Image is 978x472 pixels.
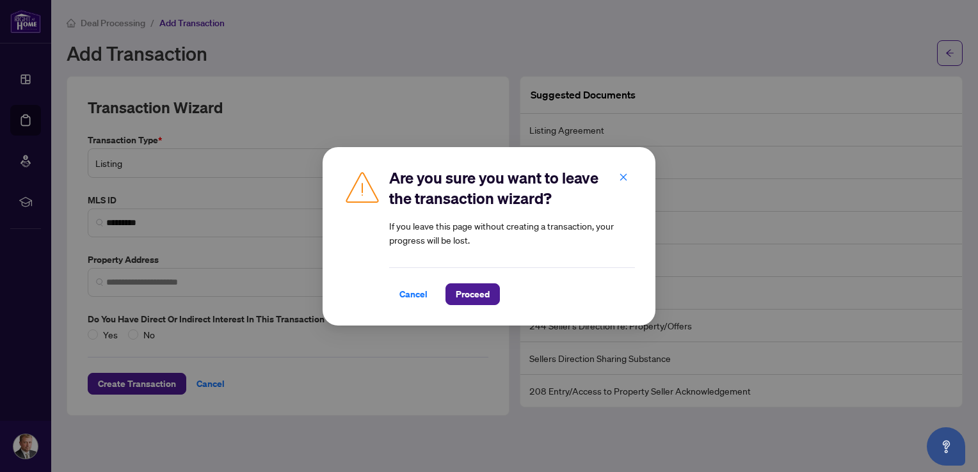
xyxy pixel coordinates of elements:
button: Cancel [389,283,438,305]
h2: Are you sure you want to leave the transaction wizard? [389,168,635,208]
button: Proceed [445,283,500,305]
article: If you leave this page without creating a transaction, your progress will be lost. [389,219,635,247]
span: Cancel [399,284,428,304]
button: Open asap [927,427,965,466]
span: close [619,172,628,181]
span: Proceed [456,284,490,304]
